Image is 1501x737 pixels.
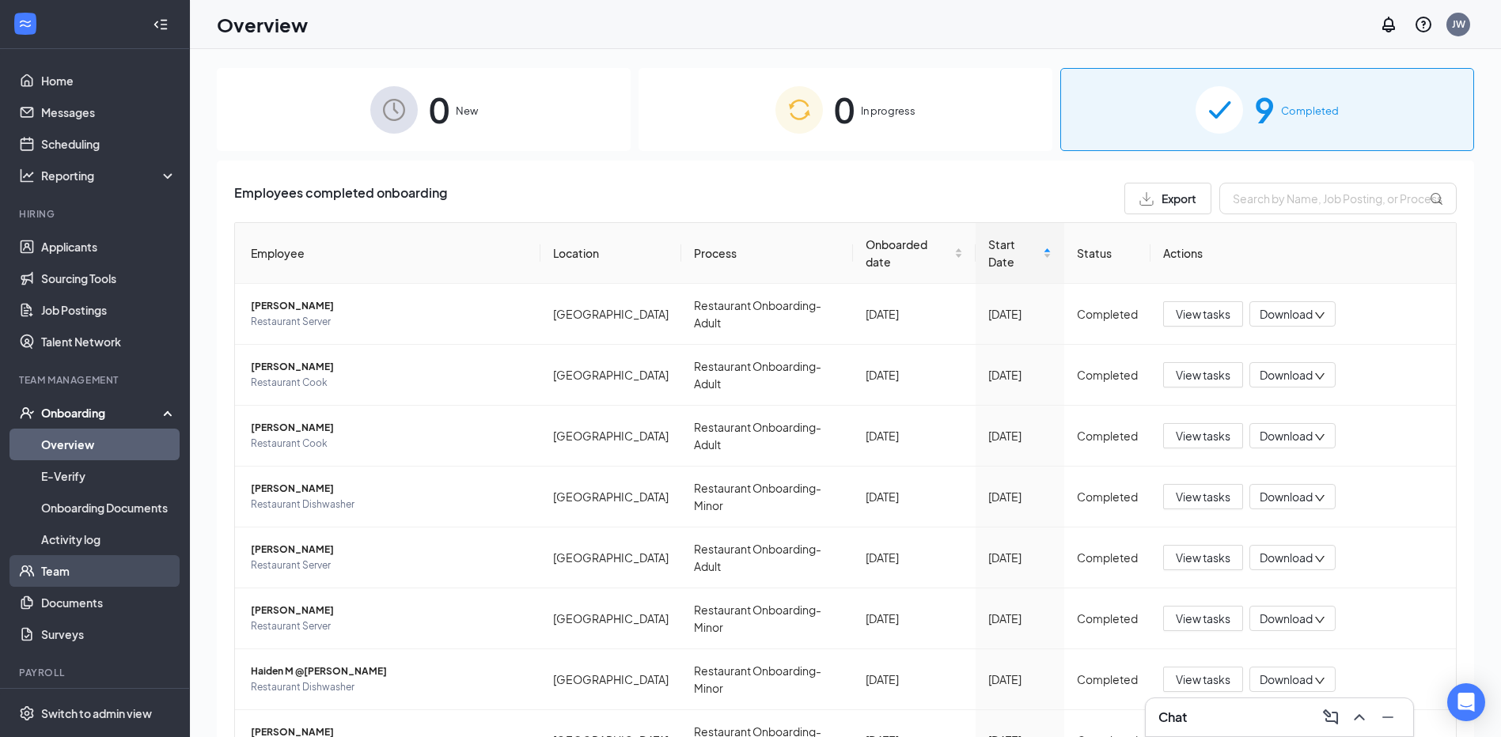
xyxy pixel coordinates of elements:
[540,406,681,467] td: [GEOGRAPHIC_DATA]
[251,618,528,634] span: Restaurant Server
[540,467,681,527] td: [GEOGRAPHIC_DATA]
[1260,367,1313,384] span: Download
[861,103,915,119] span: In progress
[41,618,176,650] a: Surveys
[41,460,176,492] a: E-Verify
[1176,488,1230,505] span: View tasks
[19,207,173,221] div: Hiring
[1077,549,1138,566] div: Completed
[1414,15,1433,34] svg: QuestionInfo
[540,649,681,710] td: [GEOGRAPHIC_DATA]
[681,649,853,710] td: Restaurant Onboarding-Minor
[1314,614,1325,626] span: down
[1260,306,1313,323] span: Download
[1219,183,1457,214] input: Search by Name, Job Posting, or Process
[1077,488,1138,505] div: Completed
[251,603,528,618] span: [PERSON_NAME]
[1281,103,1339,119] span: Completed
[429,82,449,137] span: 0
[1163,301,1243,327] button: View tasks
[41,96,176,128] a: Messages
[988,549,1052,566] div: [DATE]
[866,366,963,384] div: [DATE]
[1347,705,1372,730] button: ChevronUp
[456,103,478,119] span: New
[988,488,1052,505] div: [DATE]
[1314,675,1325,686] span: down
[866,488,963,505] div: [DATE]
[41,65,176,96] a: Home
[540,527,681,588] td: [GEOGRAPHIC_DATA]
[1260,550,1313,566] span: Download
[1176,549,1230,566] span: View tasks
[19,405,35,421] svg: UserCheck
[41,263,176,294] a: Sourcing Tools
[251,497,528,512] span: Restaurant Dishwasher
[1350,708,1369,727] svg: ChevronUp
[41,429,176,460] a: Overview
[1150,223,1456,284] th: Actions
[1064,223,1150,284] th: Status
[866,610,963,627] div: [DATE]
[866,427,963,444] div: [DATE]
[1378,708,1397,727] svg: Minimize
[866,236,951,270] span: Onboarded date
[1260,489,1313,505] span: Download
[540,588,681,649] td: [GEOGRAPHIC_DATA]
[251,436,528,452] span: Restaurant Cook
[681,345,853,406] td: Restaurant Onboarding-Adult
[1077,366,1138,384] div: Completed
[251,542,528,557] span: [PERSON_NAME]
[1379,15,1398,34] svg: Notifications
[153,17,169,32] svg: Collapse
[988,366,1052,384] div: [DATE]
[41,231,176,263] a: Applicants
[1176,671,1230,688] span: View tasks
[251,663,528,679] span: Haiden M @[PERSON_NAME]
[41,128,176,160] a: Scheduling
[217,11,308,38] h1: Overview
[1314,310,1325,321] span: down
[41,168,177,183] div: Reporting
[41,705,152,721] div: Switch to admin view
[1124,183,1211,214] button: Export
[251,557,528,573] span: Restaurant Server
[1163,606,1243,631] button: View tasks
[17,16,33,32] svg: WorkstreamLogo
[235,223,540,284] th: Employee
[41,555,176,587] a: Team
[41,587,176,618] a: Documents
[988,305,1052,323] div: [DATE]
[251,375,528,391] span: Restaurant Cook
[1452,17,1465,31] div: JW
[1260,428,1313,444] span: Download
[988,236,1040,270] span: Start Date
[681,284,853,345] td: Restaurant Onboarding-Adult
[681,467,853,527] td: Restaurant Onboarding-Minor
[1077,305,1138,323] div: Completed
[853,223,976,284] th: Onboarded date
[1077,610,1138,627] div: Completed
[251,298,528,314] span: [PERSON_NAME]
[1163,423,1243,448] button: View tasks
[1163,362,1243,387] button: View tasks
[1260,671,1313,688] span: Download
[1176,305,1230,323] span: View tasks
[1162,193,1196,204] span: Export
[41,492,176,523] a: Onboarding Documents
[540,284,681,345] td: [GEOGRAPHIC_DATA]
[681,588,853,649] td: Restaurant Onboarding-Minor
[1375,705,1401,730] button: Minimize
[1163,484,1243,509] button: View tasks
[1077,671,1138,688] div: Completed
[866,671,963,688] div: [DATE]
[866,549,963,566] div: [DATE]
[1314,554,1325,565] span: down
[866,305,963,323] div: [DATE]
[234,183,447,214] span: Employees completed onboarding
[251,481,528,497] span: [PERSON_NAME]
[1314,371,1325,382] span: down
[251,314,528,330] span: Restaurant Server
[41,523,176,555] a: Activity log
[1314,493,1325,504] span: down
